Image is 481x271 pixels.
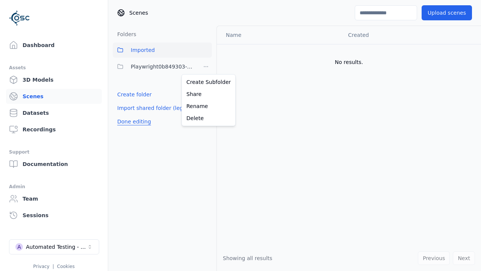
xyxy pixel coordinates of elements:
[183,100,234,112] a: Rename
[183,88,234,100] a: Share
[183,76,234,88] a: Create Subfolder
[183,112,234,124] a: Delete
